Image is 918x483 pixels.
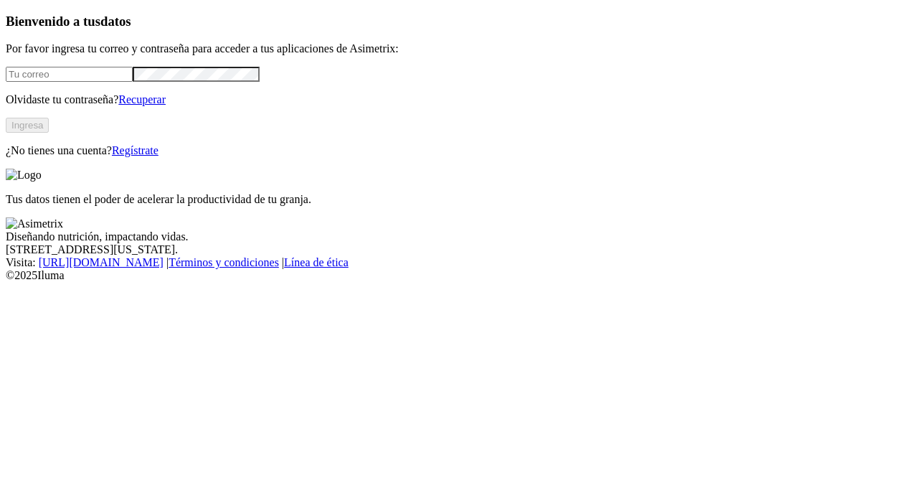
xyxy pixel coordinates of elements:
div: Diseñando nutrición, impactando vidas. [6,230,912,243]
a: Recuperar [118,93,166,105]
img: Logo [6,169,42,182]
div: © 2025 Iluma [6,269,912,282]
a: Términos y condiciones [169,256,279,268]
img: Asimetrix [6,217,63,230]
h3: Bienvenido a tus [6,14,912,29]
p: Tus datos tienen el poder de acelerar la productividad de tu granja. [6,193,912,206]
input: Tu correo [6,67,133,82]
a: Regístrate [112,144,158,156]
p: Por favor ingresa tu correo y contraseña para acceder a tus aplicaciones de Asimetrix: [6,42,912,55]
div: [STREET_ADDRESS][US_STATE]. [6,243,912,256]
a: [URL][DOMAIN_NAME] [39,256,164,268]
span: datos [100,14,131,29]
button: Ingresa [6,118,49,133]
p: ¿No tienes una cuenta? [6,144,912,157]
div: Visita : | | [6,256,912,269]
a: Línea de ética [284,256,349,268]
p: Olvidaste tu contraseña? [6,93,912,106]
